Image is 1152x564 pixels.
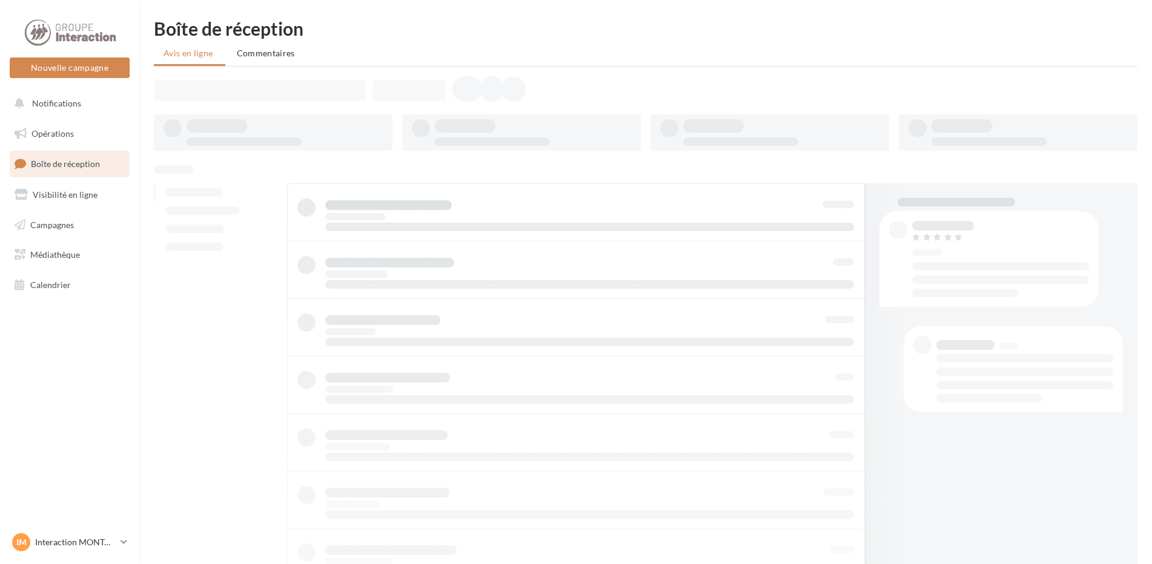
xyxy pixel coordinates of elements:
[7,121,132,146] a: Opérations
[7,242,132,267] a: Médiathèque
[7,182,132,208] a: Visibilité en ligne
[237,48,295,58] span: Commentaires
[16,536,27,548] span: IM
[7,272,132,298] a: Calendrier
[7,91,127,116] button: Notifications
[32,98,81,108] span: Notifications
[7,212,132,238] a: Campagnes
[30,280,71,290] span: Calendrier
[33,189,98,200] span: Visibilité en ligne
[10,531,130,554] a: IM Interaction MONTAIGU
[154,19,1137,38] div: Boîte de réception
[35,536,116,548] p: Interaction MONTAIGU
[30,219,74,229] span: Campagnes
[31,159,100,169] span: Boîte de réception
[31,128,74,139] span: Opérations
[10,57,130,78] button: Nouvelle campagne
[30,249,80,260] span: Médiathèque
[7,151,132,177] a: Boîte de réception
